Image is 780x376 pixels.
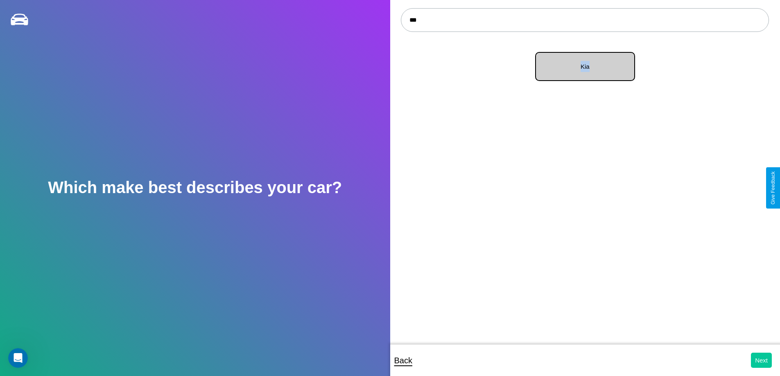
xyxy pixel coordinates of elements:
h2: Which make best describes your car? [48,178,342,197]
iframe: Intercom live chat [8,348,28,368]
p: Kia [544,61,626,72]
p: Back [394,353,412,368]
div: Give Feedback [770,171,776,205]
button: Next [751,353,772,368]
